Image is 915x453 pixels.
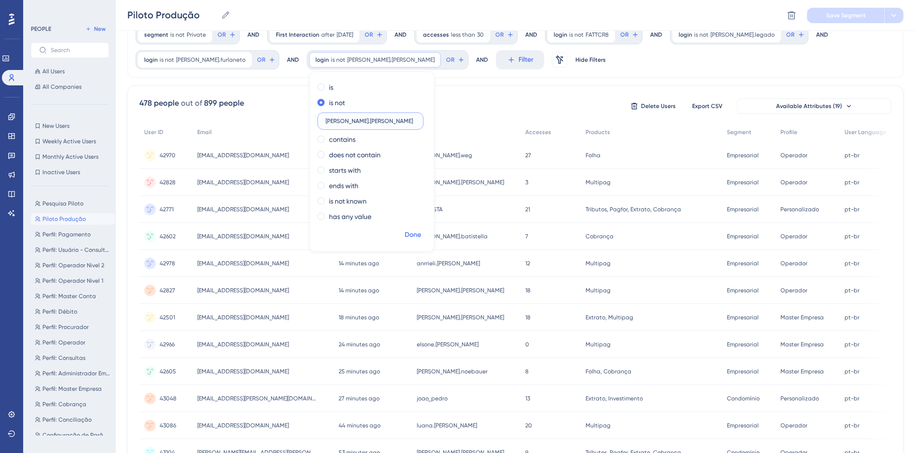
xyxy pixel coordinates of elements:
[347,56,435,64] span: [PERSON_NAME].[PERSON_NAME]
[845,260,860,267] span: pt-br
[197,368,289,375] span: [EMAIL_ADDRESS][DOMAIN_NAME]
[727,314,759,321] span: Empresarial
[586,341,611,348] span: Multipag
[331,56,345,64] span: is not
[780,128,797,136] span: Profile
[31,383,115,395] button: Perfil: Master Empresa
[256,52,277,68] button: OR
[786,31,794,39] span: OR
[187,31,206,39] span: Private
[144,56,158,64] span: login
[586,260,611,267] span: Multipag
[423,31,449,39] span: accesses
[525,422,532,429] span: 20
[197,151,289,159] span: [EMAIL_ADDRESS][DOMAIN_NAME]
[216,27,237,42] button: OR
[31,244,115,256] button: Perfil: Usuário - Consultas
[727,206,759,213] span: Empresarial
[31,229,115,240] button: Perfil: Pagamento
[519,54,533,66] span: Filter
[620,31,628,39] span: OR
[315,56,329,64] span: login
[31,368,115,379] button: Perfil: Administrador Empresa
[586,395,643,402] span: Extrato, Investimento
[329,165,361,176] label: starts with
[710,31,775,39] span: [PERSON_NAME].legado
[417,233,488,240] span: [PERSON_NAME].batistella
[339,422,381,429] time: 44 minutes ago
[160,151,176,159] span: 42970
[42,323,89,331] span: Perfil: Procurador
[31,414,115,426] button: Perfil: Conciliação
[42,137,96,145] span: Weekly Active Users
[845,151,860,159] span: pt-br
[586,422,611,429] span: Multipag
[42,400,86,408] span: Perfil: Cobrança
[845,128,887,136] span: User Language
[329,149,381,161] label: does not contain
[780,260,807,267] span: Operador
[641,102,676,110] span: Delete Users
[780,206,819,213] span: Personalizado
[446,56,454,64] span: OR
[197,314,289,321] span: [EMAIL_ADDRESS][DOMAIN_NAME]
[569,31,584,39] span: is not
[826,12,866,19] span: Save Segment
[417,260,480,267] span: anrrieli.[PERSON_NAME]
[197,178,289,186] span: [EMAIL_ADDRESS][DOMAIN_NAME]
[42,168,80,176] span: Inactive Users
[845,341,860,348] span: pt-br
[683,98,731,114] button: Export CSV
[417,178,504,186] span: [PERSON_NAME].[PERSON_NAME]
[160,314,175,321] span: 42501
[329,97,345,109] label: is not
[31,337,115,348] button: Perfil: Operador
[247,25,259,44] div: AND
[727,151,759,159] span: Empresarial
[445,52,466,68] button: OR
[31,213,115,225] button: Piloto Produção
[42,153,98,161] span: Monthly Active Users
[554,31,567,39] span: login
[525,287,531,294] span: 18
[321,31,335,39] span: after
[31,198,115,209] button: Pesquisa Piloto
[160,368,176,375] span: 42605
[694,31,709,39] span: is not
[586,151,601,159] span: Folha
[42,308,77,316] span: Perfil: Débito
[160,395,177,402] span: 43048
[845,368,860,375] span: pt-br
[780,178,807,186] span: Operador
[395,25,407,44] div: AND
[144,31,168,39] span: segment
[42,277,103,285] span: Perfil: Operador Nivel 1
[495,31,504,39] span: OR
[42,246,111,254] span: Perfil: Usuário - Consultas
[586,368,631,375] span: Folha, Cobrança
[339,314,379,321] time: 18 minutes ago
[780,287,807,294] span: Operador
[417,151,472,159] span: [PERSON_NAME].weg
[525,206,530,213] span: 21
[329,211,371,222] label: has any value
[737,98,891,114] button: Available Attributes (19)
[525,151,531,159] span: 27
[525,368,529,375] span: 8
[525,260,530,267] span: 12
[575,56,606,64] span: Hide Filters
[31,275,115,287] button: Perfil: Operador Nivel 1
[780,151,807,159] span: Operador
[160,341,175,348] span: 42966
[586,206,681,213] span: Tributos, Pagfor, Extrato, Cobrança
[845,422,860,429] span: pt-br
[727,368,759,375] span: Empresarial
[417,422,477,429] span: luana.[PERSON_NAME]
[42,261,104,269] span: Perfil: Operador Nivel 2
[417,368,488,375] span: [PERSON_NAME].noebauer
[31,120,109,132] button: New Users
[287,50,299,69] div: AND
[197,422,289,429] span: [EMAIL_ADDRESS][DOMAIN_NAME]
[42,83,82,91] span: All Companies
[845,314,860,321] span: pt-br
